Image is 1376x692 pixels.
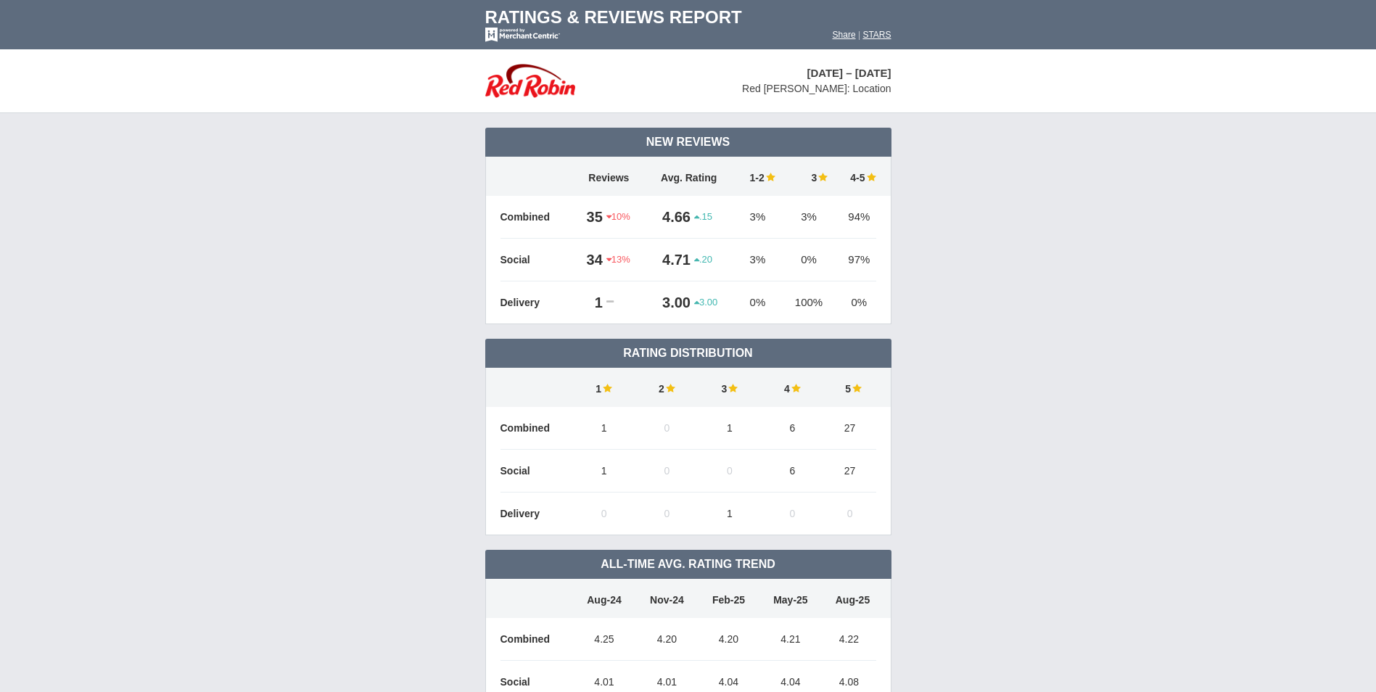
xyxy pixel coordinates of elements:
[664,465,670,477] span: 0
[765,172,775,182] img: star-full-15.png
[835,196,876,239] td: 94%
[822,618,876,661] td: 4.22
[835,157,876,196] td: 4-5
[727,465,733,477] span: 0
[606,210,630,223] span: 10%
[485,550,891,579] td: All-Time Avg. Rating Trend
[789,508,795,519] span: 0
[759,618,822,661] td: 4.21
[664,508,670,519] span: 0
[500,450,573,493] td: Social
[485,64,575,98] img: stars-red-robbin-logo-50.png
[635,368,699,407] td: 2
[500,281,573,324] td: Delivery
[742,83,891,94] span: Red [PERSON_NAME]: Location
[664,422,670,434] span: 0
[783,157,836,196] td: 3
[733,239,783,281] td: 3%
[500,493,573,535] td: Delivery
[601,383,612,393] img: star-full-15.png
[699,368,762,407] td: 3
[664,383,675,393] img: star-full-15.png
[573,450,636,493] td: 1
[824,450,876,493] td: 27
[727,383,738,393] img: star-full-15.png
[573,239,606,281] td: 34
[485,28,560,42] img: mc-powered-by-logo-white-103.png
[645,157,733,196] td: Avg. Rating
[694,210,712,223] span: .15
[733,157,783,196] td: 1-2
[573,407,636,450] td: 1
[573,196,606,239] td: 35
[835,239,876,281] td: 97%
[833,30,856,40] a: Share
[761,368,824,407] td: 4
[759,579,822,618] td: May-25
[573,579,636,618] td: Aug-24
[790,383,801,393] img: star-full-15.png
[783,239,836,281] td: 0%
[699,407,762,450] td: 1
[606,253,630,266] span: 13%
[824,407,876,450] td: 27
[733,196,783,239] td: 3%
[601,508,607,519] span: 0
[699,493,762,535] td: 1
[694,253,712,266] span: .20
[573,618,636,661] td: 4.25
[500,407,573,450] td: Combined
[645,196,694,239] td: 4.66
[500,196,573,239] td: Combined
[862,30,891,40] a: STARS
[645,239,694,281] td: 4.71
[645,281,694,324] td: 3.00
[851,383,862,393] img: star-full-15.png
[783,281,836,324] td: 100%
[573,281,606,324] td: 1
[783,196,836,239] td: 3%
[858,30,860,40] span: |
[824,368,876,407] td: 5
[817,172,828,182] img: star-full-15.png
[635,618,698,661] td: 4.20
[698,579,759,618] td: Feb-25
[761,407,824,450] td: 6
[573,157,646,196] td: Reviews
[500,239,573,281] td: Social
[694,296,717,309] span: 3.00
[822,579,876,618] td: Aug-25
[485,339,891,368] td: Rating Distribution
[733,281,783,324] td: 0%
[485,128,891,157] td: New Reviews
[807,67,891,79] span: [DATE] – [DATE]
[865,172,876,182] img: star-full-15.png
[761,450,824,493] td: 6
[573,368,636,407] td: 1
[635,579,698,618] td: Nov-24
[500,618,573,661] td: Combined
[835,281,876,324] td: 0%
[847,508,853,519] span: 0
[698,618,759,661] td: 4.20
